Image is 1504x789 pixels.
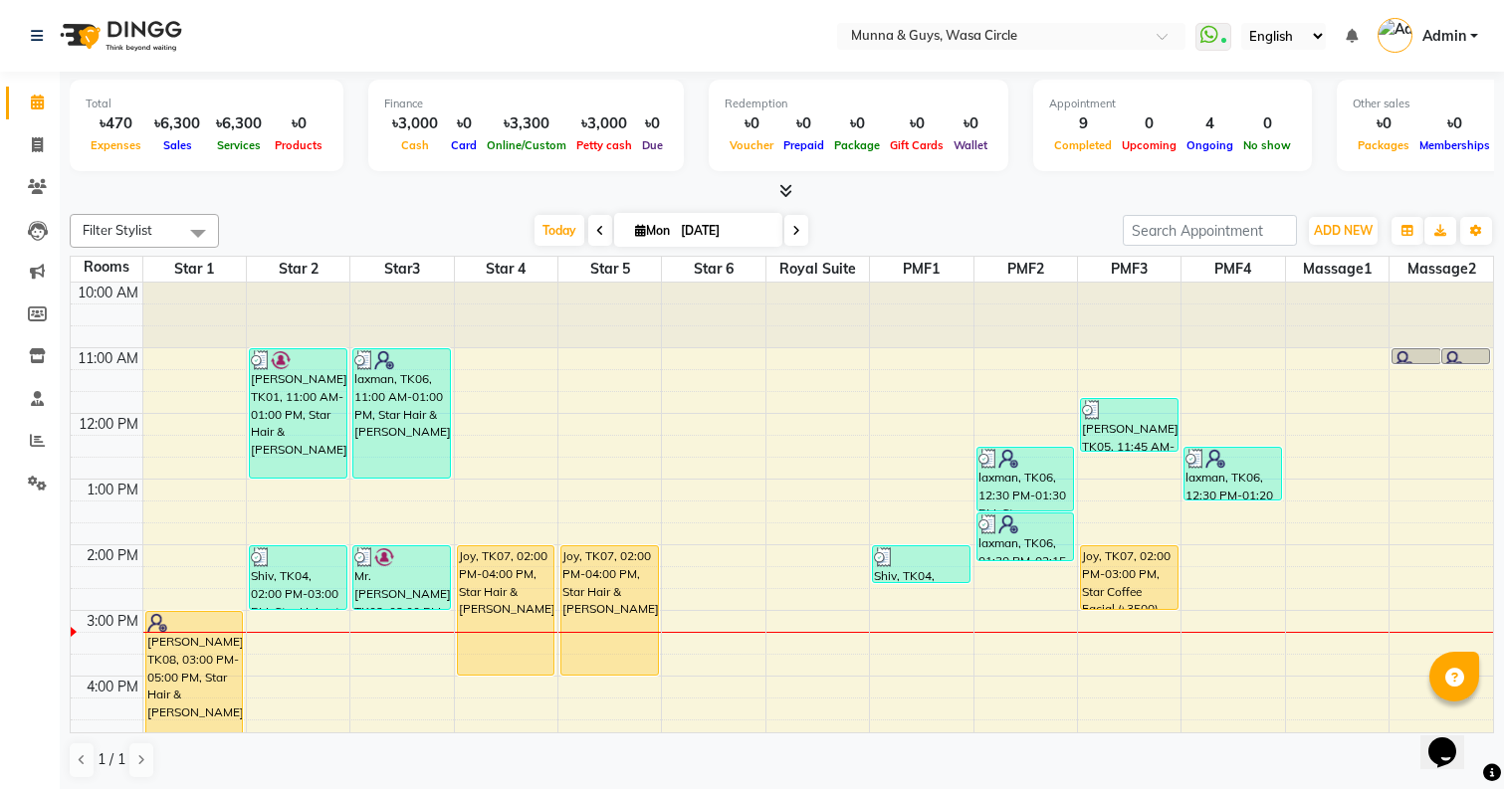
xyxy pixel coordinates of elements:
[98,749,125,770] span: 1 / 1
[1049,96,1296,112] div: Appointment
[1414,112,1495,135] div: ৳0
[1117,138,1182,152] span: Upcoming
[977,448,1074,510] div: laxman, TK06, 12:30 PM-01:30 PM, Star Manicure
[482,138,571,152] span: Online/Custom
[1182,112,1238,135] div: 4
[949,112,992,135] div: ৳0
[1353,112,1414,135] div: ৳0
[1314,223,1373,238] span: ADD NEW
[630,223,675,238] span: Mon
[74,348,142,369] div: 11:00 AM
[83,677,142,697] div: 4:00 PM
[1049,112,1117,135] div: 9
[212,138,266,152] span: Services
[250,349,346,478] div: [PERSON_NAME], TK01, 11:00 AM-01:00 PM, Star Hair & [PERSON_NAME]
[637,138,668,152] span: Due
[561,546,658,675] div: Joy, TK07, 02:00 PM-04:00 PM, Star Hair & [PERSON_NAME]
[455,257,557,282] span: Star 4
[778,138,829,152] span: Prepaid
[1238,112,1296,135] div: 0
[1182,138,1238,152] span: Ongoing
[829,112,885,135] div: ৳0
[143,257,246,282] span: Star 1
[446,112,482,135] div: ৳0
[725,112,778,135] div: ৳0
[1390,257,1493,282] span: Massage2
[870,257,972,282] span: PMF1
[83,545,142,566] div: 2:00 PM
[353,546,450,609] div: Mr. [PERSON_NAME], TK02, 02:00 PM-03:00 PM, Star Haircut
[482,112,571,135] div: ৳3,300
[86,96,327,112] div: Total
[83,222,152,238] span: Filter Stylist
[1442,349,1490,363] div: Ifty, TK03, 11:00 AM-11:15 AM, Star Whitening Facial
[662,257,764,282] span: Star 6
[146,612,243,740] div: [PERSON_NAME], TK08, 03:00 PM-05:00 PM, Star Hair & [PERSON_NAME]
[766,257,869,282] span: Royal Suite
[571,138,637,152] span: Petty cash
[1081,399,1178,451] div: [PERSON_NAME], TK05, 11:45 AM-12:35 PM, Star Herbal Oil Massage
[675,216,774,246] input: 2025-09-01
[1238,138,1296,152] span: No show
[247,257,349,282] span: Star 2
[1123,215,1297,246] input: Search Appointment
[71,257,142,278] div: Rooms
[83,611,142,632] div: 3:00 PM
[1422,26,1466,47] span: Admin
[571,112,637,135] div: ৳3,000
[725,96,992,112] div: Redemption
[977,513,1074,560] div: laxman, TK06, 01:30 PM-02:15 PM, Star Pedicure
[384,96,668,112] div: Finance
[949,138,992,152] span: Wallet
[535,215,584,246] span: Today
[1378,18,1412,53] img: Admin
[1393,349,1440,363] div: Ifty, TK03, 11:00 AM-11:15 AM, Star Haircut
[1081,546,1178,609] div: Joy, TK07, 02:00 PM-03:00 PM, Star Coffee Facial (৳3500)
[446,138,482,152] span: Card
[873,546,969,582] div: Shiv, TK04, 02:00 PM-02:35 PM, Star Head Massage Without Oil (৳400)
[885,112,949,135] div: ৳0
[1049,138,1117,152] span: Completed
[778,112,829,135] div: ৳0
[1286,257,1389,282] span: Massage1
[1353,138,1414,152] span: Packages
[1309,217,1378,245] button: ADD NEW
[1117,112,1182,135] div: 0
[270,112,327,135] div: ৳0
[74,283,142,303] div: 10:00 AM
[86,138,146,152] span: Expenses
[458,546,554,675] div: Joy, TK07, 02:00 PM-04:00 PM, Star Hair & [PERSON_NAME]
[208,112,270,135] div: ৳6,300
[1078,257,1181,282] span: PMF3
[146,112,208,135] div: ৳6,300
[1414,138,1495,152] span: Memberships
[974,257,1077,282] span: PMF2
[158,138,197,152] span: Sales
[885,138,949,152] span: Gift Cards
[1182,257,1284,282] span: PMF4
[725,138,778,152] span: Voucher
[270,138,327,152] span: Products
[51,8,187,64] img: logo
[558,257,661,282] span: Star 5
[1184,448,1281,499] div: laxman, TK06, 12:30 PM-01:20 PM, Star Herbal Oil Massage
[75,414,142,435] div: 12:00 PM
[637,112,668,135] div: ৳0
[396,138,434,152] span: Cash
[353,349,450,478] div: laxman, TK06, 11:00 AM-01:00 PM, Star Hair & [PERSON_NAME]
[1420,709,1484,769] iframe: chat widget
[829,138,885,152] span: Package
[86,112,146,135] div: ৳470
[250,546,346,609] div: Shiv, TK04, 02:00 PM-03:00 PM, Star Haircut
[384,112,446,135] div: ৳3,000
[350,257,453,282] span: Star3
[83,480,142,500] div: 1:00 PM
